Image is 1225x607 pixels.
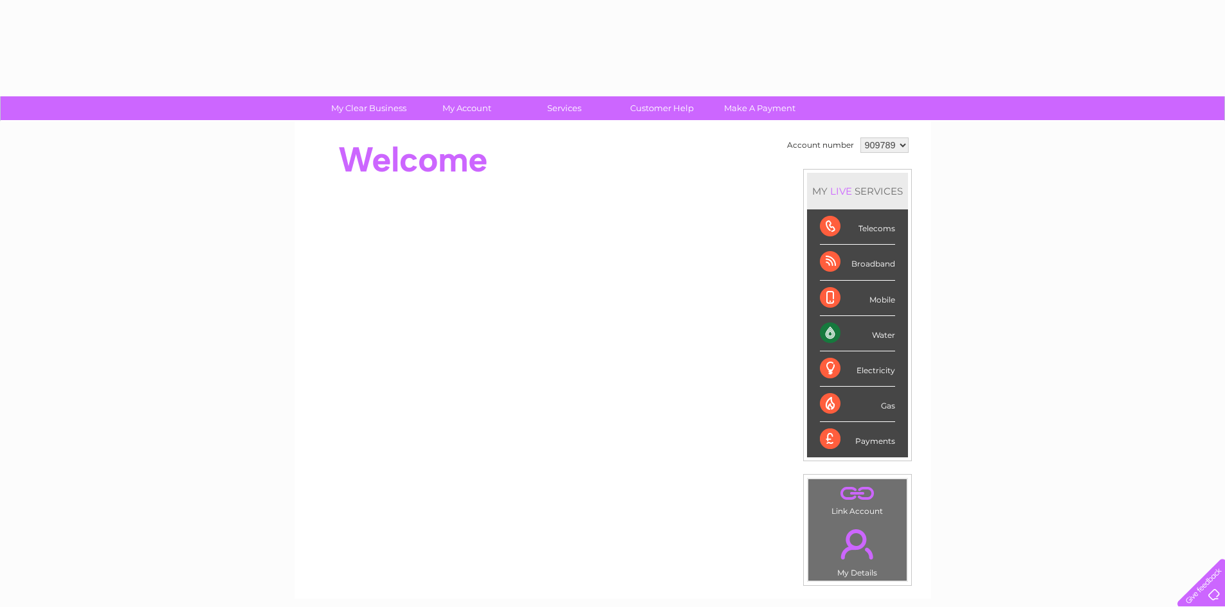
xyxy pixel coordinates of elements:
[812,522,903,567] a: .
[784,134,857,156] td: Account number
[609,96,715,120] a: Customer Help
[820,245,895,280] div: Broadband
[820,209,895,245] div: Telecoms
[820,316,895,351] div: Water
[413,96,520,120] a: My Account
[820,281,895,316] div: Mobile
[808,518,907,581] td: My Details
[820,422,895,457] div: Payments
[807,173,908,209] div: MY SERVICES
[808,479,907,519] td: Link Account
[316,96,422,120] a: My Clear Business
[820,387,895,422] div: Gas
[511,96,617,120] a: Services
[707,96,813,120] a: Make A Payment
[820,351,895,387] div: Electricity
[828,185,855,197] div: LIVE
[812,482,903,505] a: .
